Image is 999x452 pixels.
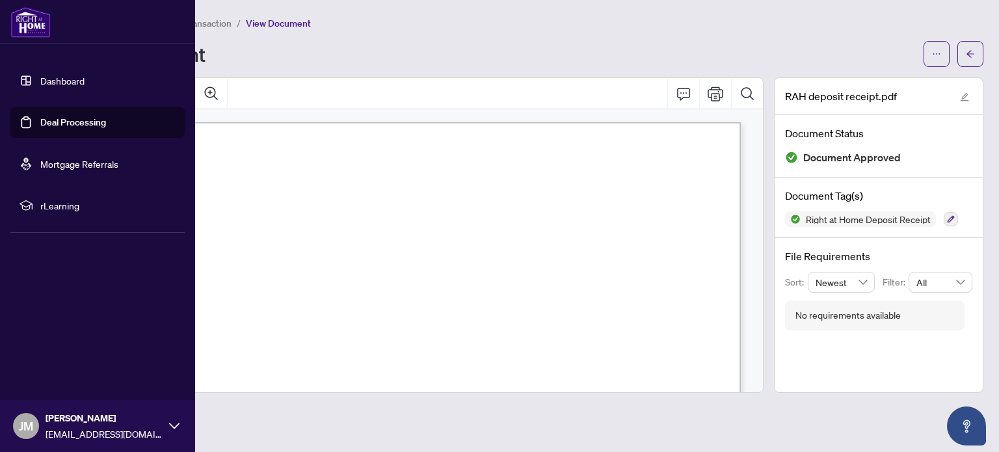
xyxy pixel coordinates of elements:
[19,417,33,435] span: JM
[785,248,972,264] h4: File Requirements
[40,158,118,170] a: Mortgage Referrals
[237,16,241,31] li: /
[916,273,965,292] span: All
[785,126,972,141] h4: Document Status
[966,49,975,59] span: arrow-left
[40,116,106,128] a: Deal Processing
[803,149,901,166] span: Document Approved
[816,273,868,292] span: Newest
[785,151,798,164] img: Document Status
[46,411,163,425] span: [PERSON_NAME]
[960,92,969,101] span: edit
[40,75,85,86] a: Dashboard
[932,49,941,59] span: ellipsis
[947,406,986,445] button: Open asap
[246,18,311,29] span: View Document
[883,275,909,289] p: Filter:
[785,88,897,104] span: RAH deposit receipt.pdf
[162,18,232,29] span: View Transaction
[785,275,808,289] p: Sort:
[46,427,163,441] span: [EMAIL_ADDRESS][DOMAIN_NAME]
[10,7,51,38] img: logo
[801,215,936,224] span: Right at Home Deposit Receipt
[785,188,972,204] h4: Document Tag(s)
[785,211,801,227] img: Status Icon
[795,308,901,323] div: No requirements available
[40,198,176,213] span: rLearning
